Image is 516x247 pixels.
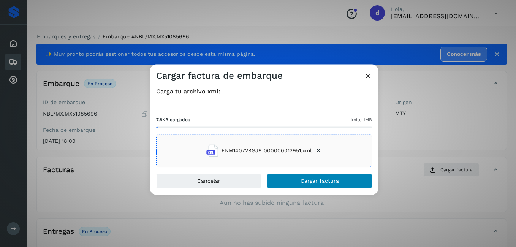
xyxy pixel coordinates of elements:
[156,174,261,189] button: Cancelar
[301,179,339,184] span: Cargar factura
[267,174,372,189] button: Cargar factura
[222,147,312,155] span: ENM140728GJ9 000000012951.xml
[156,88,372,95] h4: Carga tu archivo xml:
[156,70,283,81] h3: Cargar factura de embarque
[349,117,372,123] span: límite 1MB
[156,117,190,123] span: 7.8KB cargados
[197,179,220,184] span: Cancelar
